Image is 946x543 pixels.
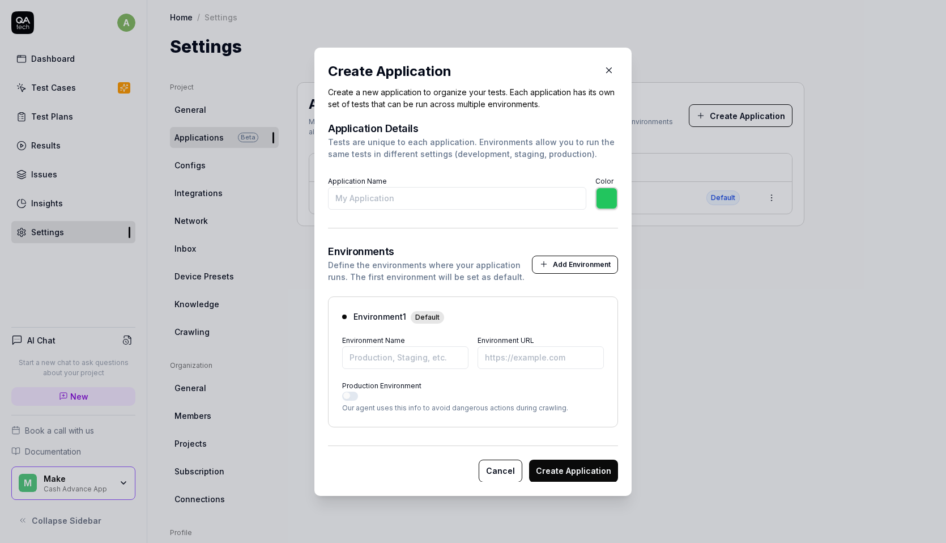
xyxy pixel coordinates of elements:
[478,336,534,344] label: Environment URL
[328,187,586,210] input: My Application
[600,61,618,79] button: Close Modal
[532,255,618,273] button: Add Environment
[342,381,421,389] label: Production Environment
[328,258,532,282] div: Define the environments where your application runs. The first environment will be set as default.
[342,346,468,368] input: Production, Staging, etc.
[328,61,618,82] h2: Create Application
[342,402,604,413] p: Our agent uses this info to avoid dangerous actions during crawling.
[328,246,532,256] h3: Environments
[411,311,444,323] span: Default
[353,310,444,323] span: Environment 1
[328,86,618,110] p: Create a new application to organize your tests. Each application has its own set of tests that c...
[328,177,387,185] label: Application Name
[595,177,613,185] label: Color
[342,336,405,344] label: Environment Name
[328,124,618,134] h3: Application Details
[478,346,604,368] input: https://example.com
[479,459,522,482] button: Cancel
[328,136,618,160] div: Tests are unique to each application. Environments allow you to run the same tests in different s...
[529,459,618,482] button: Create Application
